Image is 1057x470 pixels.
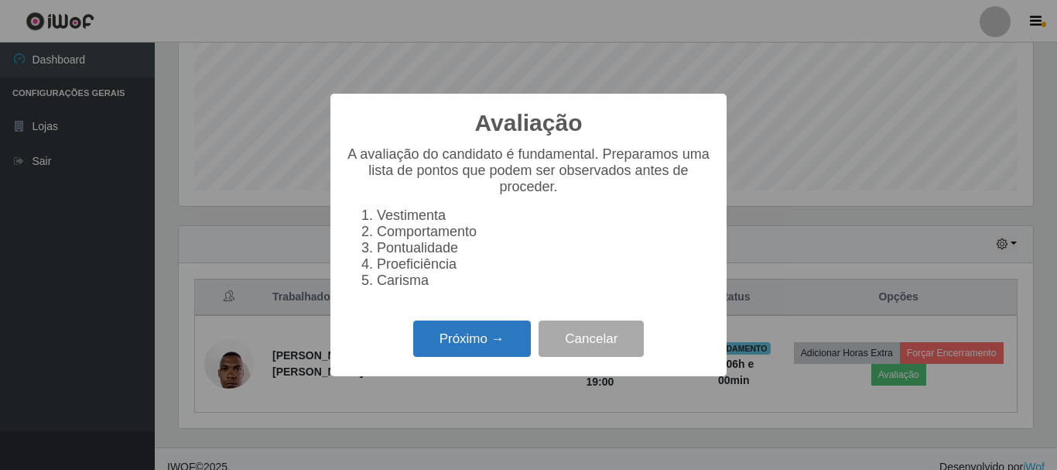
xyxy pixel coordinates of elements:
[539,321,644,357] button: Cancelar
[377,273,711,289] li: Carisma
[346,146,711,195] p: A avaliação do candidato é fundamental. Preparamos uma lista de pontos que podem ser observados a...
[377,224,711,240] li: Comportamento
[413,321,531,357] button: Próximo →
[475,109,583,137] h2: Avaliação
[377,256,711,273] li: Proeficiência
[377,240,711,256] li: Pontualidade
[377,208,711,224] li: Vestimenta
